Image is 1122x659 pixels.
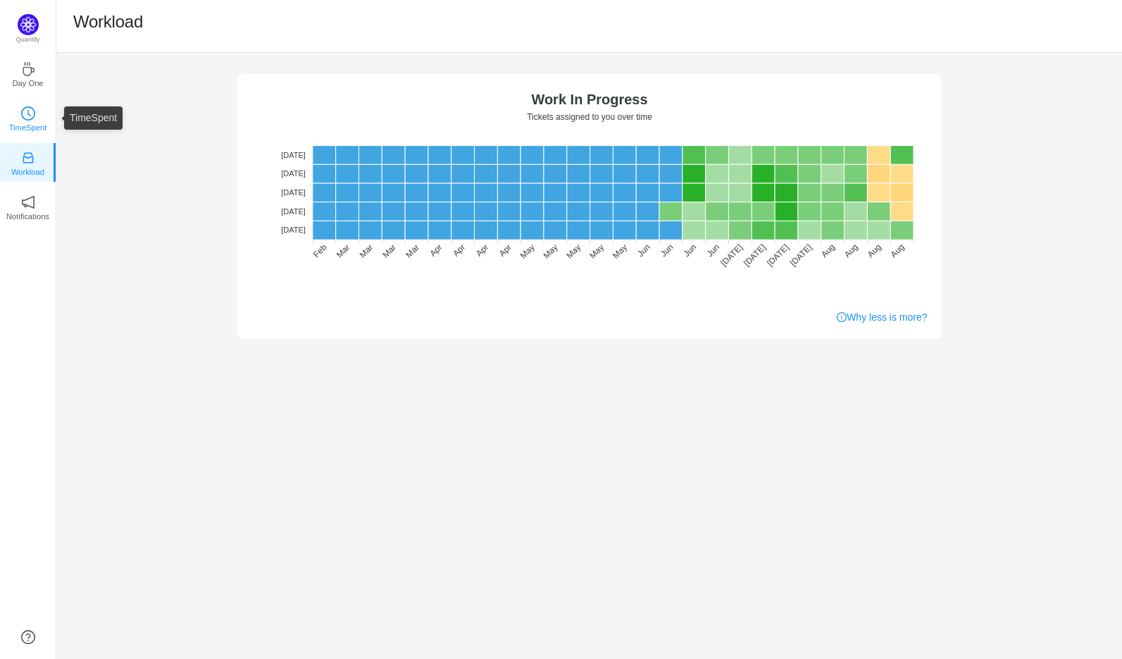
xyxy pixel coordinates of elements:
h1: Workload [73,11,143,32]
tspan: Aug [888,242,906,259]
tspan: Apr [474,242,490,259]
tspan: Apr [428,242,444,259]
p: Quantify [16,35,40,45]
a: icon: question-circle [21,630,35,644]
tspan: [DATE] [281,188,306,197]
a: icon: coffeeDay One [21,66,35,80]
tspan: [DATE] [281,207,306,216]
img: Quantify [18,14,39,35]
i: icon: info-circle [837,312,847,322]
a: icon: clock-circleTimeSpent [21,111,35,125]
tspan: May [611,242,629,261]
tspan: Mar [357,242,375,260]
a: icon: notificationNotifications [21,199,35,214]
tspan: [DATE] [281,151,306,159]
tspan: [DATE] [742,242,768,269]
tspan: May [541,242,559,261]
tspan: Mar [334,242,351,260]
tspan: May [587,242,606,261]
i: icon: notification [21,195,35,209]
tspan: Mar [380,242,398,260]
i: icon: coffee [21,62,35,76]
tspan: Jun [659,242,675,259]
tspan: Feb [311,242,328,260]
p: Day One [12,77,43,90]
p: Notifications [6,210,49,223]
tspan: [DATE] [281,169,306,178]
tspan: May [518,242,536,261]
tspan: Mar [404,242,421,260]
tspan: May [564,242,582,261]
tspan: Apr [497,242,513,259]
tspan: Jun [635,242,652,259]
i: icon: inbox [21,151,35,165]
tspan: [DATE] [718,242,744,269]
a: Why less is more? [837,310,927,325]
tspan: Aug [819,242,837,259]
a: icon: inboxWorkload [21,155,35,169]
text: Tickets assigned to you over time [527,112,652,122]
p: Workload [11,166,44,178]
text: Work In Progress [531,92,647,107]
tspan: [DATE] [281,226,306,234]
tspan: Jun [681,242,698,259]
tspan: Jun [704,242,721,259]
tspan: Aug [842,242,859,259]
tspan: [DATE] [765,242,791,269]
tspan: [DATE] [787,242,814,269]
p: TimeSpent [9,121,47,134]
i: icon: clock-circle [21,106,35,121]
tspan: Apr [451,242,467,259]
tspan: Aug [865,242,883,259]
